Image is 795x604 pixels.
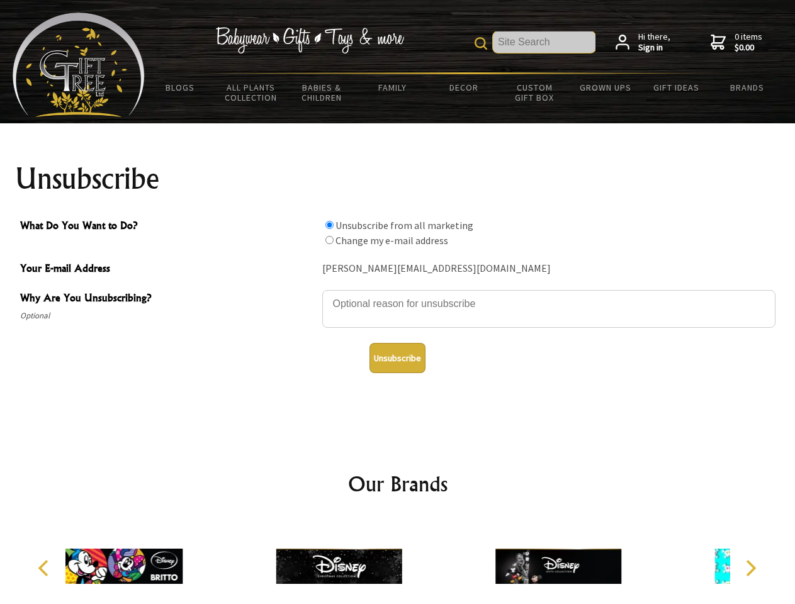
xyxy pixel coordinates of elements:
[322,290,775,328] textarea: Why Are You Unsubscribing?
[20,290,316,308] span: Why Are You Unsubscribing?
[335,219,473,232] label: Unsubscribe from all marketing
[358,74,429,101] a: Family
[428,74,499,101] a: Decor
[216,74,287,111] a: All Plants Collection
[641,74,712,101] a: Gift Ideas
[712,74,783,101] a: Brands
[286,74,358,111] a: Babies & Children
[322,259,775,279] div: [PERSON_NAME][EMAIL_ADDRESS][DOMAIN_NAME]
[145,74,216,101] a: BLOGS
[335,234,448,247] label: Change my e-mail address
[20,260,316,279] span: Your E-mail Address
[736,554,764,582] button: Next
[735,42,762,53] strong: $0.00
[638,31,670,53] span: Hi there,
[215,27,404,53] img: Babywear - Gifts - Toys & more
[13,13,145,117] img: Babyware - Gifts - Toys and more...
[25,469,770,499] h2: Our Brands
[570,74,641,101] a: Grown Ups
[616,31,670,53] a: Hi there,Sign in
[638,42,670,53] strong: Sign in
[31,554,59,582] button: Previous
[493,31,595,53] input: Site Search
[325,236,334,244] input: What Do You Want to Do?
[499,74,570,111] a: Custom Gift Box
[369,343,426,373] button: Unsubscribe
[325,221,334,229] input: What Do You Want to Do?
[735,31,762,53] span: 0 items
[15,164,781,194] h1: Unsubscribe
[20,308,316,323] span: Optional
[475,37,487,50] img: product search
[711,31,762,53] a: 0 items$0.00
[20,218,316,236] span: What Do You Want to Do?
